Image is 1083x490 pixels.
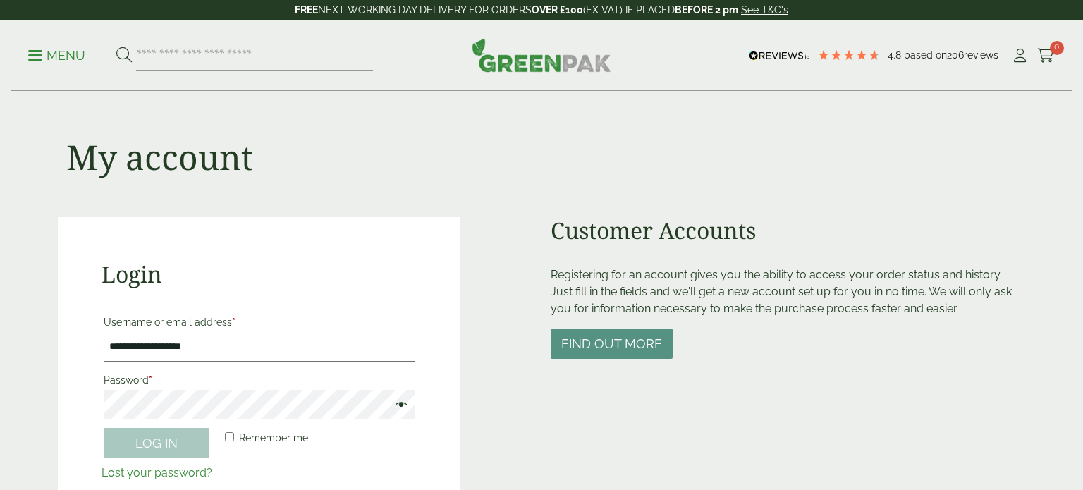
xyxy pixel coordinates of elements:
a: Lost your password? [102,466,212,479]
a: Menu [28,47,85,61]
a: See T&C's [741,4,788,16]
label: Password [104,370,415,390]
i: My Account [1011,49,1029,63]
strong: BEFORE 2 pm [675,4,738,16]
span: 206 [947,49,964,61]
h2: Login [102,261,417,288]
strong: OVER £100 [532,4,583,16]
span: Based on [904,49,947,61]
p: Registering for an account gives you the ability to access your order status and history. Just fi... [551,267,1025,317]
button: Find out more [551,329,673,359]
img: REVIEWS.io [749,51,810,61]
img: GreenPak Supplies [472,38,611,72]
div: 4.79 Stars [817,49,881,61]
button: Log in [104,428,209,458]
span: 4.8 [888,49,904,61]
h1: My account [66,137,253,178]
a: 0 [1037,45,1055,66]
h2: Customer Accounts [551,217,1025,244]
a: Find out more [551,338,673,351]
span: reviews [964,49,998,61]
strong: FREE [295,4,318,16]
span: 0 [1050,41,1064,55]
input: Remember me [225,432,234,441]
p: Menu [28,47,85,64]
i: Cart [1037,49,1055,63]
label: Username or email address [104,312,415,332]
span: Remember me [239,432,308,443]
